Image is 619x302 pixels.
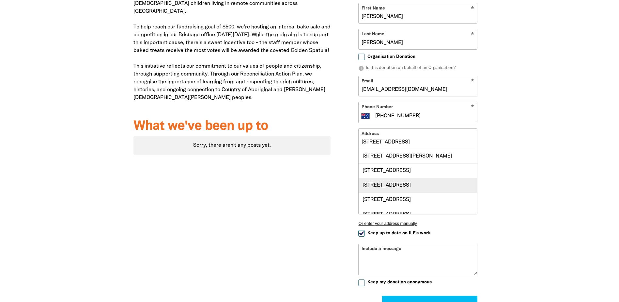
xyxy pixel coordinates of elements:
p: Is this donation on behalf of an Organisation? [358,65,477,72]
input: Keep up to date on ILF's work [358,230,365,237]
div: [STREET_ADDRESS] [359,193,477,207]
i: Required [471,105,474,111]
div: [STREET_ADDRESS] [359,178,477,192]
div: [STREET_ADDRESS] [359,207,477,221]
span: Organisation Donation [367,54,415,60]
input: Keep my donation anonymous [358,279,365,286]
span: Keep up to date on ILF's work [367,230,431,236]
input: Organisation Donation [358,54,365,60]
button: Or enter your address manually [358,221,477,226]
div: [STREET_ADDRESS] [359,163,477,178]
div: [STREET_ADDRESS][PERSON_NAME] [359,149,477,163]
span: Keep my donation anonymous [367,279,432,285]
i: info [358,65,364,71]
h3: What we've been up to [133,119,331,134]
div: Paginated content [133,136,331,155]
div: Sorry, there aren't any posts yet. [133,136,331,155]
